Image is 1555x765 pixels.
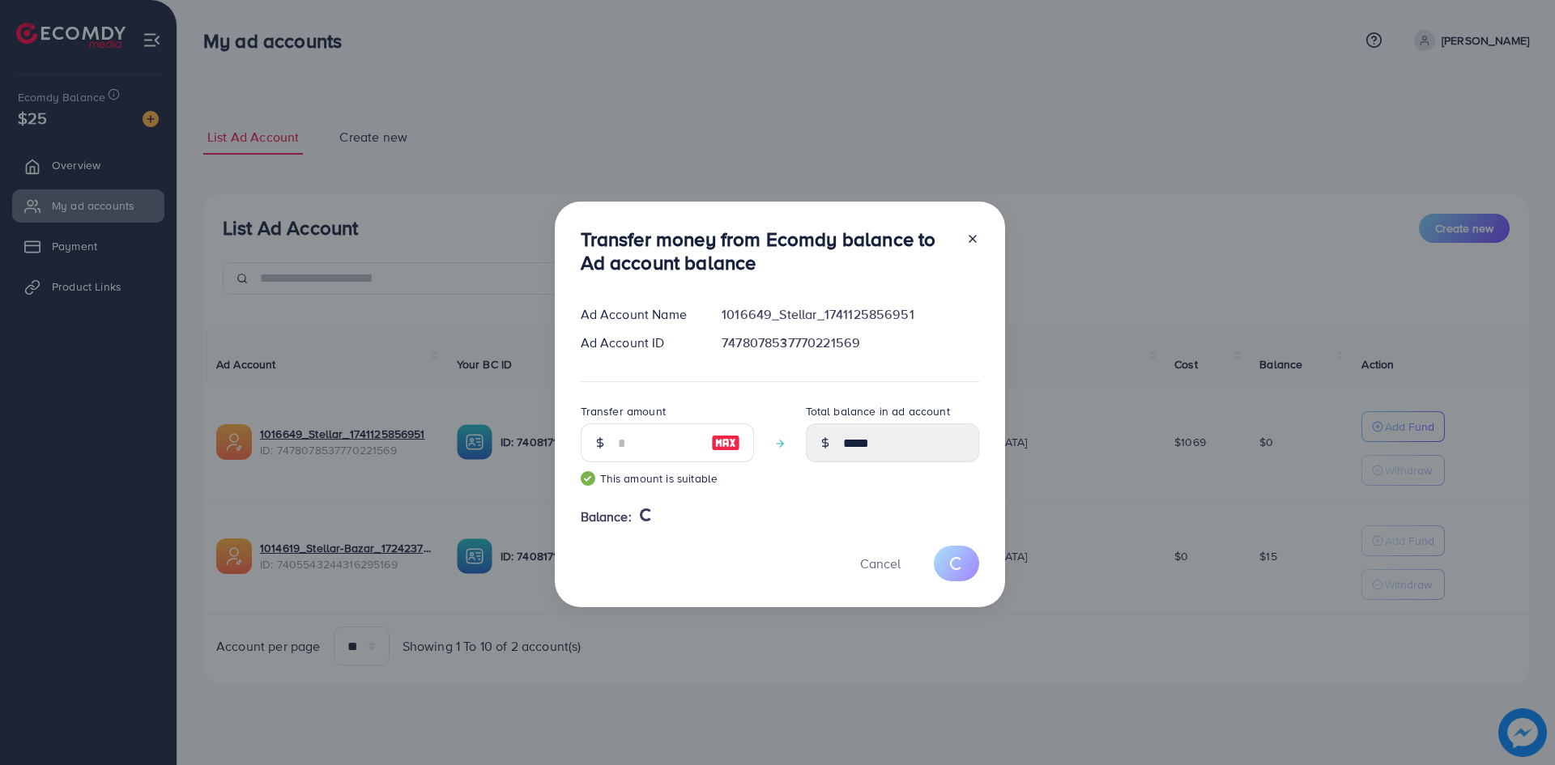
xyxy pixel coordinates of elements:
[840,546,921,580] button: Cancel
[581,508,632,526] span: Balance:
[581,403,666,419] label: Transfer amount
[709,334,991,352] div: 7478078537770221569
[568,334,709,352] div: Ad Account ID
[581,227,953,274] h3: Transfer money from Ecomdy balance to Ad account balance
[581,470,754,487] small: This amount is suitable
[568,305,709,324] div: Ad Account Name
[860,555,901,572] span: Cancel
[806,403,950,419] label: Total balance in ad account
[709,305,991,324] div: 1016649_Stellar_1741125856951
[711,433,740,453] img: image
[581,471,595,486] img: guide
